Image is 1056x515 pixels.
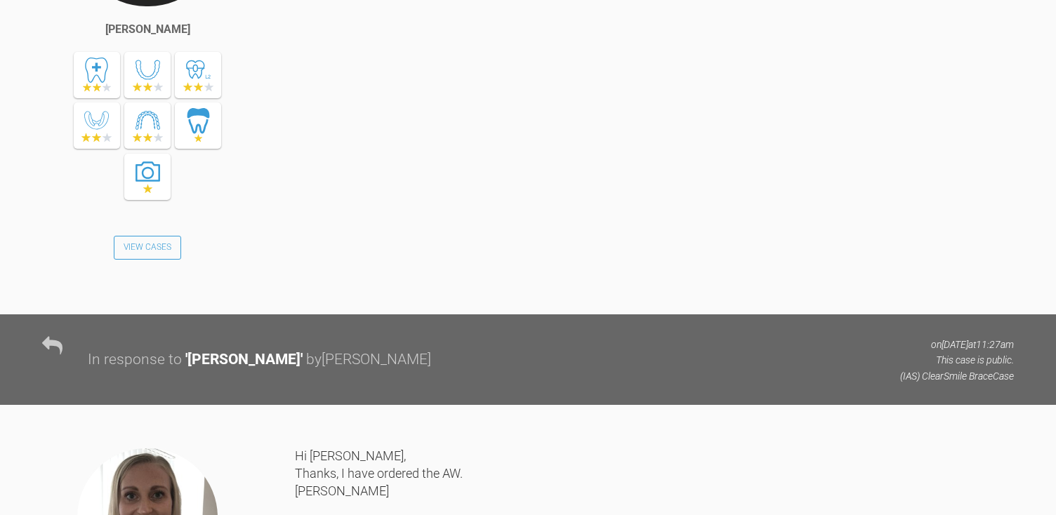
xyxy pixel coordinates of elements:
[900,352,1014,368] p: This case is public.
[900,337,1014,352] p: on [DATE] at 11:27am
[185,348,303,372] div: ' [PERSON_NAME] '
[105,20,190,39] div: [PERSON_NAME]
[306,348,431,372] div: by [PERSON_NAME]
[88,348,182,372] div: In response to
[114,236,181,260] a: View Cases
[900,368,1014,384] p: (IAS) ClearSmile Brace Case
